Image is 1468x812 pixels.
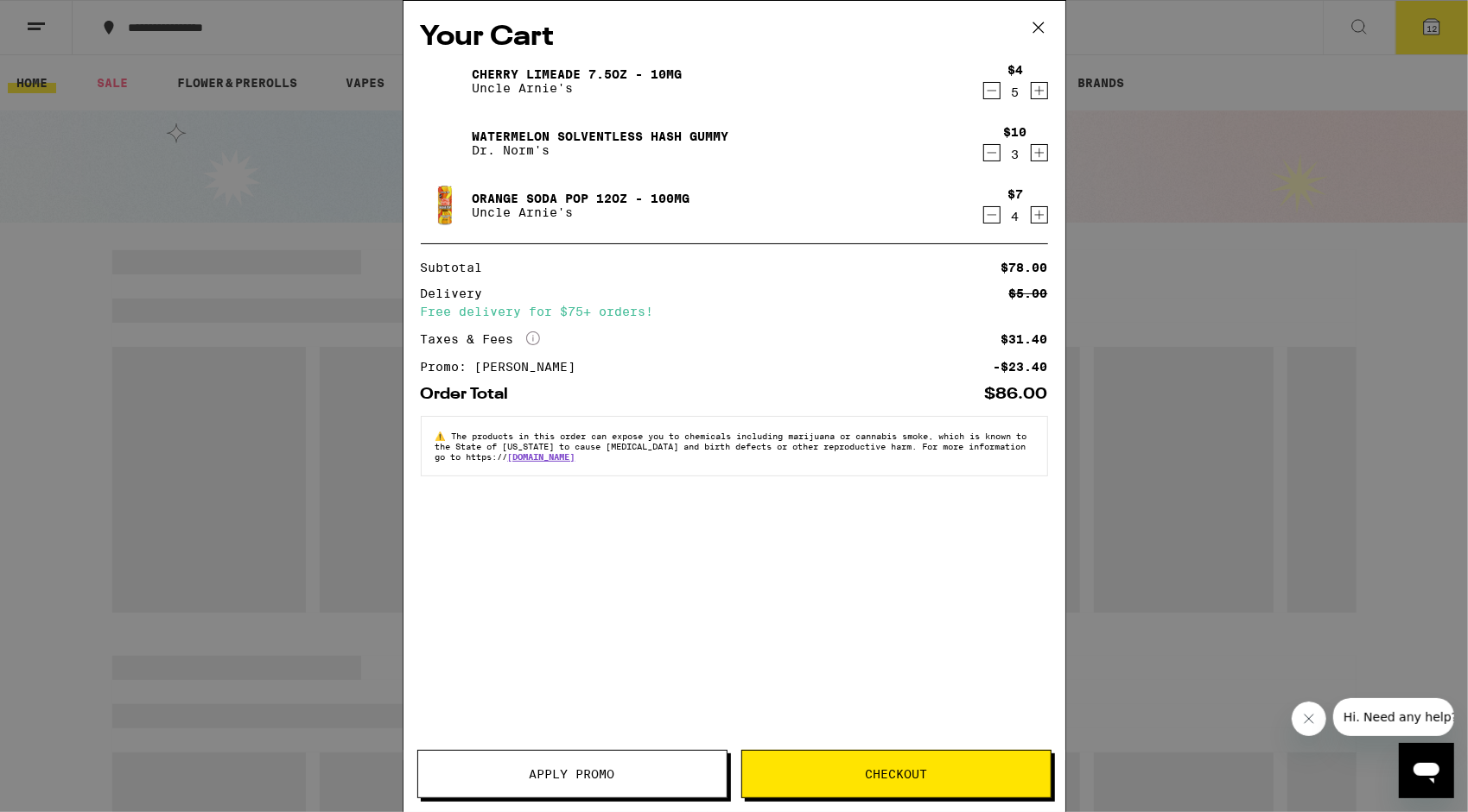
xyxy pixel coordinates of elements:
[473,81,683,95] p: Uncle Arnie's
[435,431,452,441] span: ⚠️
[994,361,1048,373] div: -$23.40
[473,129,729,143] a: Watermelon Solventless Hash Gummy
[1007,85,1023,99] div: 5
[473,192,690,205] a: Orange Soda Pop 12oz - 100mg
[417,750,728,798] button: Apply Promo
[1292,702,1326,736] iframe: Close message
[421,305,1048,318] div: Free delivery for $75+ orders!
[865,768,927,780] span: Checkout
[10,12,124,26] span: Hi. Need any help?
[1001,333,1048,345] div: $31.40
[1004,148,1027,161] div: 3
[473,205,690,219] p: Uncle Arnie's
[508,451,575,462] a: [DOMAIN_NAME]
[985,387,1048,402] div: $86.00
[983,82,1001,99] button: Decrement
[530,768,615,780] span: Apply Promo
[421,261,495,274] div: Subtotal
[421,331,540,347] div: Taxes & Fees
[473,67,683,81] a: Cherry Limeade 7.5oz - 10mg
[421,361,588,373] div: Promo: [PERSON_NAME]
[983,144,1001,161] button: Decrement
[1009,287,1048,299] div: $5.00
[473,143,729,157] p: Dr. Norm's
[1007,63,1023,77] div: $4
[1031,144,1048,161] button: Increment
[435,431,1027,462] span: The products in this order can expose you to chemicals including marijuana or cannabis smoke, whi...
[1399,743,1454,798] iframe: Button to launch messaging window
[421,181,469,230] img: Orange Soda Pop 12oz - 100mg
[421,119,469,167] img: Watermelon Solventless Hash Gummy
[983,206,1001,223] button: Decrement
[421,287,495,299] div: Delivery
[1004,125,1027,139] div: $10
[421,387,521,402] div: Order Total
[1333,698,1454,736] iframe: Message from company
[1031,82,1048,99] button: Increment
[421,18,1048,57] h2: Your Cart
[1007,187,1023,201] div: $7
[421,57,469,105] img: Cherry Limeade 7.5oz - 10mg
[1007,210,1023,223] div: 4
[1031,206,1048,223] button: Increment
[741,750,1052,798] button: Checkout
[1001,261,1048,274] div: $78.00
